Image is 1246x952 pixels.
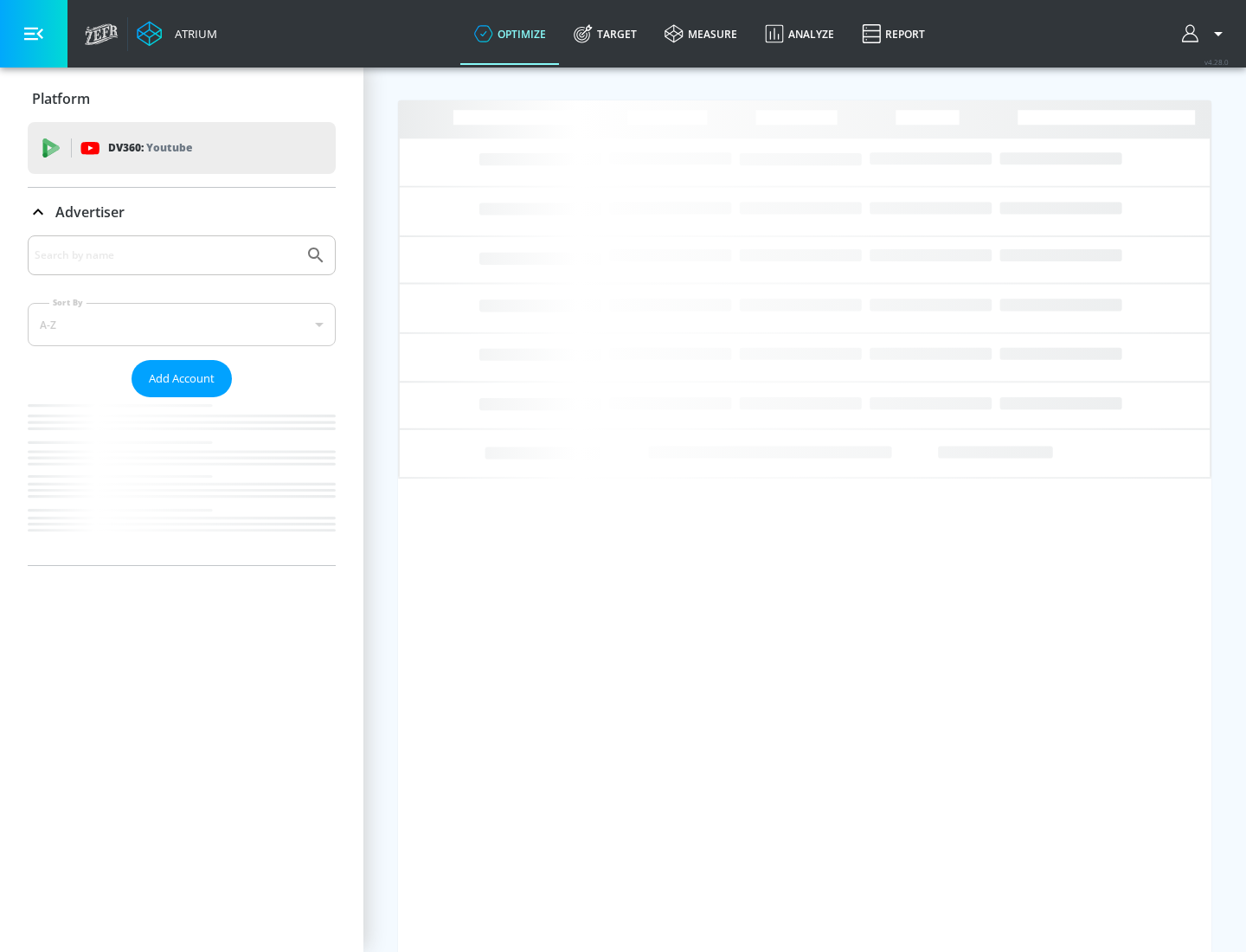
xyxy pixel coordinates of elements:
div: Advertiser [28,235,336,565]
a: Analyze [751,3,848,65]
p: Platform [32,89,90,108]
div: A-Z [28,303,336,346]
a: measure [651,3,751,65]
button: Add Account [132,360,232,397]
div: Platform [28,74,336,123]
p: DV360: [108,138,192,158]
div: DV360: Youtube [28,122,336,174]
p: Youtube [146,138,192,157]
span: Add Account [149,369,215,389]
span: v 4.28.0 [1204,57,1229,67]
a: optimize [460,3,560,65]
label: Sort By [49,297,87,308]
div: Advertiser [28,188,336,236]
nav: list of Advertiser [28,397,336,565]
a: Report [848,3,939,65]
input: Search by name [35,244,297,267]
p: Advertiser [55,203,125,222]
div: Atrium [168,26,217,42]
a: Target [560,3,651,65]
a: Atrium [137,21,217,47]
